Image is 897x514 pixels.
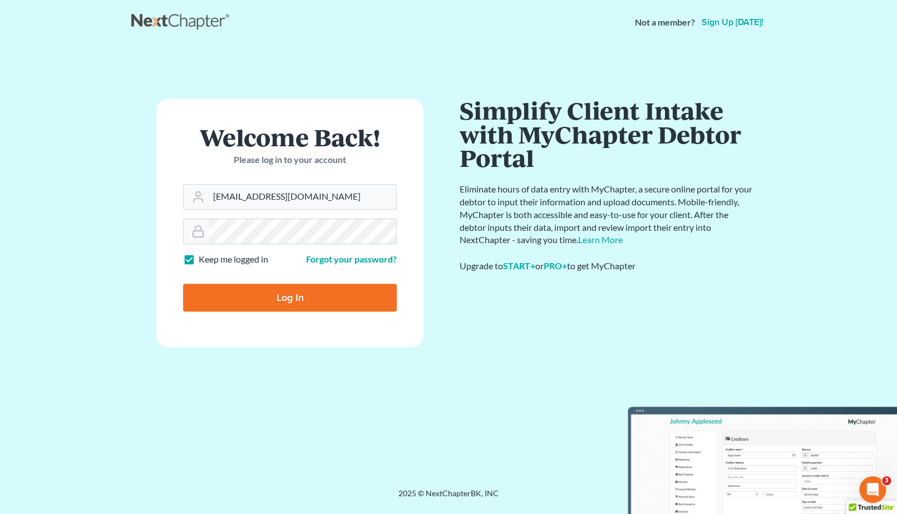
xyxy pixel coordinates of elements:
h1: Welcome Back! [183,125,397,149]
p: Please log in to your account [183,154,397,166]
a: Sign up [DATE]! [699,18,766,27]
label: Keep me logged in [199,253,268,266]
p: Eliminate hours of data entry with MyChapter, a secure online portal for your debtor to input the... [460,183,755,246]
input: Email Address [209,185,396,209]
a: Learn More [578,234,623,245]
h1: Simplify Client Intake with MyChapter Debtor Portal [460,98,755,170]
input: Log In [183,284,397,312]
strong: Not a member? [635,16,695,29]
span: 3 [882,476,891,485]
a: START+ [503,260,535,271]
div: 2025 © NextChapterBK, INC [131,488,766,508]
a: PRO+ [544,260,567,271]
a: Forgot your password? [306,254,397,264]
div: Upgrade to or to get MyChapter [460,260,755,273]
iframe: Intercom live chat [859,476,886,503]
